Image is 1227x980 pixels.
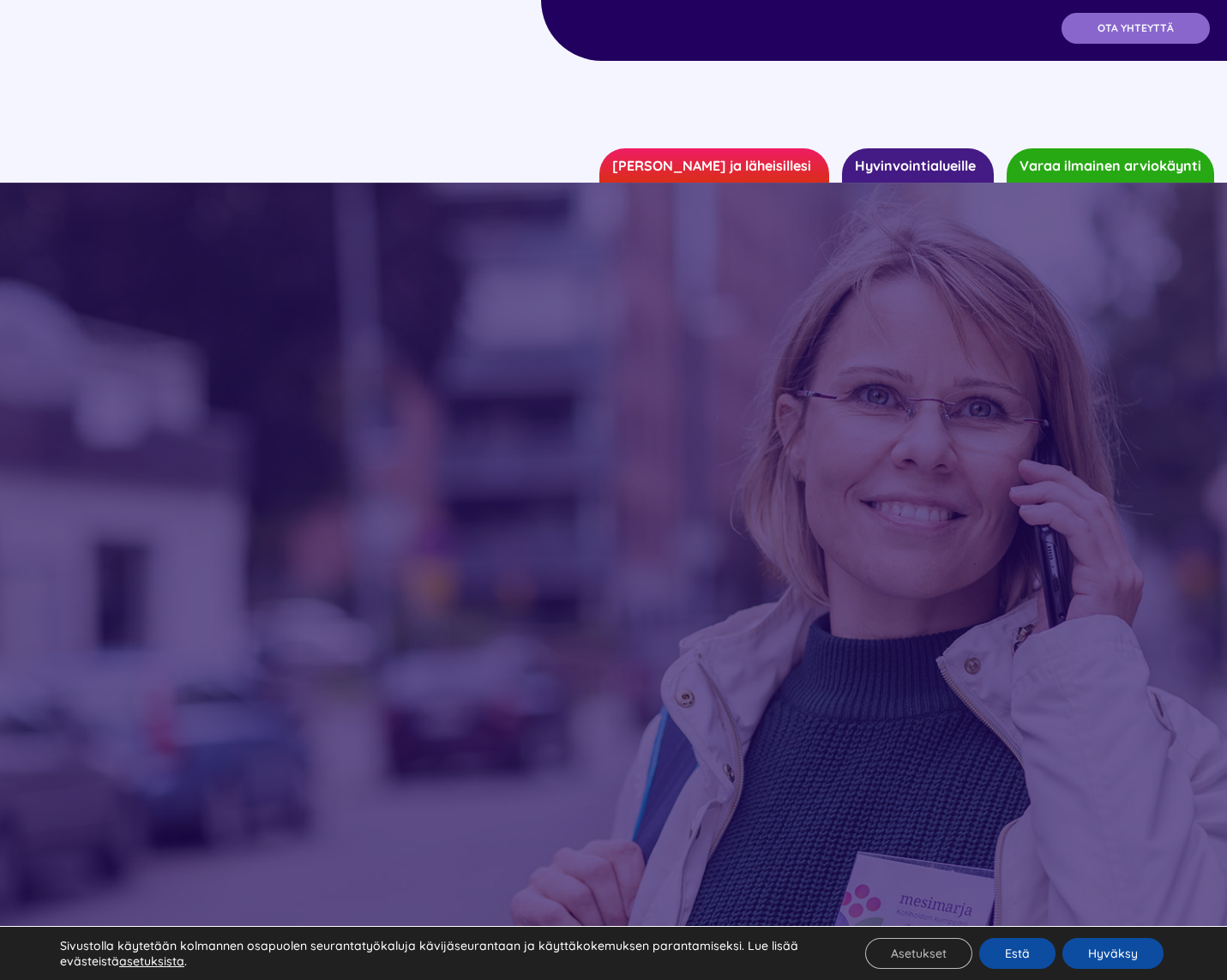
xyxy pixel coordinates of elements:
a: [PERSON_NAME] ja läheisillesi [599,148,829,183]
button: Estä [979,938,1056,969]
a: Hyvinvointialueille [842,148,994,183]
button: Asetukset [865,938,972,969]
p: Sivustolla käytetään kolmannen osapuolen seurantatyökaluja kävijäseurantaan ja käyttäkokemuksen p... [60,938,825,969]
span: OTA YHTEYTTÄ [1098,22,1174,34]
a: Varaa ilmainen arviokäynti [1007,148,1214,183]
button: Hyväksy [1062,938,1164,969]
button: asetuksista [119,953,184,969]
a: OTA YHTEYTTÄ [1062,13,1210,44]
